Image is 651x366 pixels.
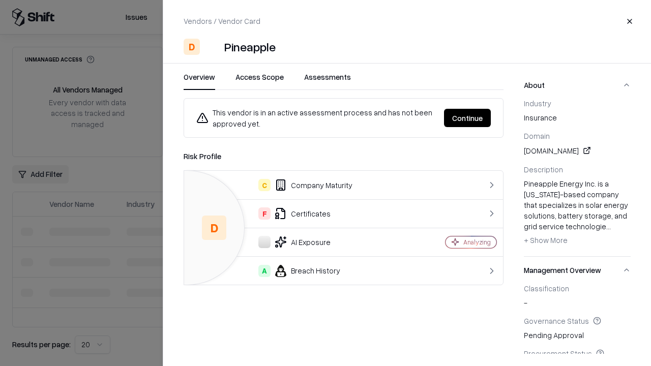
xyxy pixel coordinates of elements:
div: - [524,284,631,308]
div: Pineapple [224,39,276,55]
div: Certificates [192,207,410,220]
span: ... [606,222,611,231]
button: Overview [184,72,215,90]
div: F [258,207,271,220]
div: Governance Status [524,316,631,325]
button: + Show More [524,232,568,248]
div: D [184,39,200,55]
button: Continue [444,109,491,127]
div: Analyzing [463,238,491,247]
div: Pending Approval [524,316,631,341]
div: A [258,265,271,277]
div: Procurement Status [524,349,631,358]
p: Vendors / Vendor Card [184,16,260,26]
button: Assessments [304,72,351,90]
div: C [258,179,271,191]
button: Access Scope [235,72,284,90]
div: Pineapple Energy Inc. is a [US_STATE]-based company that specializes in solar energy solutions, b... [524,178,631,249]
img: Pineapple [204,39,220,55]
div: Industry [524,99,631,108]
div: AI Exposure [192,236,410,248]
div: Risk Profile [184,150,504,162]
div: D [202,216,226,240]
div: Breach History [192,265,410,277]
div: This vendor is in an active assessment process and has not been approved yet. [196,107,436,129]
div: Company Maturity [192,179,410,191]
span: + Show More [524,235,568,245]
div: About [524,99,631,256]
div: Description [524,165,631,174]
div: Classification [524,284,631,293]
div: [DOMAIN_NAME] [524,144,631,157]
button: Management Overview [524,257,631,284]
div: Domain [524,131,631,140]
button: About [524,72,631,99]
span: insurance [524,112,631,123]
